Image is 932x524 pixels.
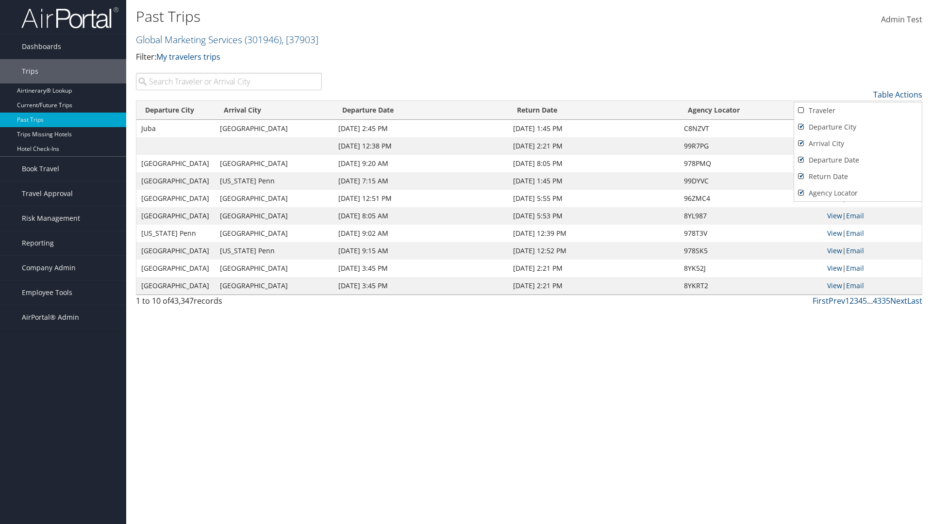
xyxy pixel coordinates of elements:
span: Dashboards [22,34,61,59]
img: airportal-logo.png [21,6,118,29]
span: Book Travel [22,157,59,181]
a: Arrival City [794,135,922,152]
a: Return Date [794,168,922,185]
span: Employee Tools [22,280,72,305]
span: Risk Management [22,206,80,230]
span: Company Admin [22,256,76,280]
span: AirPortal® Admin [22,305,79,329]
a: Agency Locator [794,185,922,201]
a: Departure Date [794,152,922,168]
span: Travel Approval [22,181,73,206]
a: Departure City [794,119,922,135]
span: Reporting [22,231,54,255]
span: Trips [22,59,38,83]
a: Traveler [794,102,922,119]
